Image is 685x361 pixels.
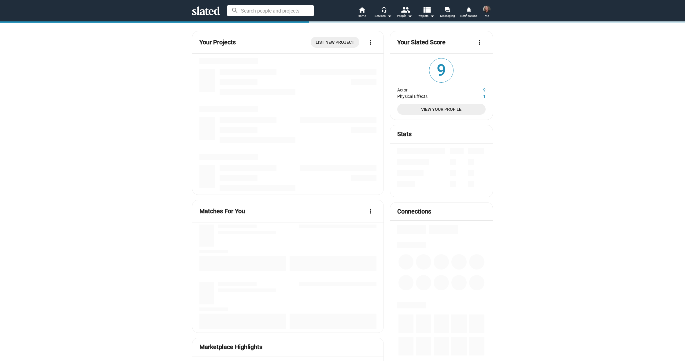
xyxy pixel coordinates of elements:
[397,86,463,92] dt: Actor
[367,39,374,46] mat-icon: more_vert
[397,12,412,20] div: People
[463,86,486,92] dd: 9
[466,6,472,12] mat-icon: notifications
[460,12,477,20] span: Notifications
[428,12,436,20] mat-icon: arrow_drop_down
[429,58,453,82] span: 9
[397,130,412,138] mat-card-title: Stats
[437,6,458,20] a: Messaging
[358,12,366,20] span: Home
[227,5,314,16] input: Search people and projects
[458,6,480,20] a: Notifications
[418,12,435,20] span: Projects
[483,6,491,13] img: Cody Cowell
[397,104,486,115] a: View Your Profile
[406,12,413,20] mat-icon: arrow_drop_down
[372,6,394,20] button: Services
[401,5,410,14] mat-icon: people
[485,12,489,20] span: Me
[199,343,262,351] mat-card-title: Marketplace Highlights
[316,37,354,48] span: List New Project
[311,37,359,48] a: List New Project
[381,7,387,12] mat-icon: headset_mic
[402,104,481,115] span: View Your Profile
[397,38,446,47] mat-card-title: Your Slated Score
[397,207,431,216] mat-card-title: Connections
[397,92,463,99] dt: Physical Effects
[476,39,483,46] mat-icon: more_vert
[440,12,455,20] span: Messaging
[394,6,415,20] button: People
[444,7,450,13] mat-icon: forum
[358,6,365,13] mat-icon: home
[367,207,374,215] mat-icon: more_vert
[199,38,236,47] mat-card-title: Your Projects
[480,4,494,20] button: Cody CowellMe
[463,92,486,99] dd: 1
[422,5,431,14] mat-icon: view_list
[351,6,372,20] a: Home
[199,207,245,215] mat-card-title: Matches For You
[415,6,437,20] button: Projects
[375,12,392,20] div: Services
[386,12,393,20] mat-icon: arrow_drop_down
